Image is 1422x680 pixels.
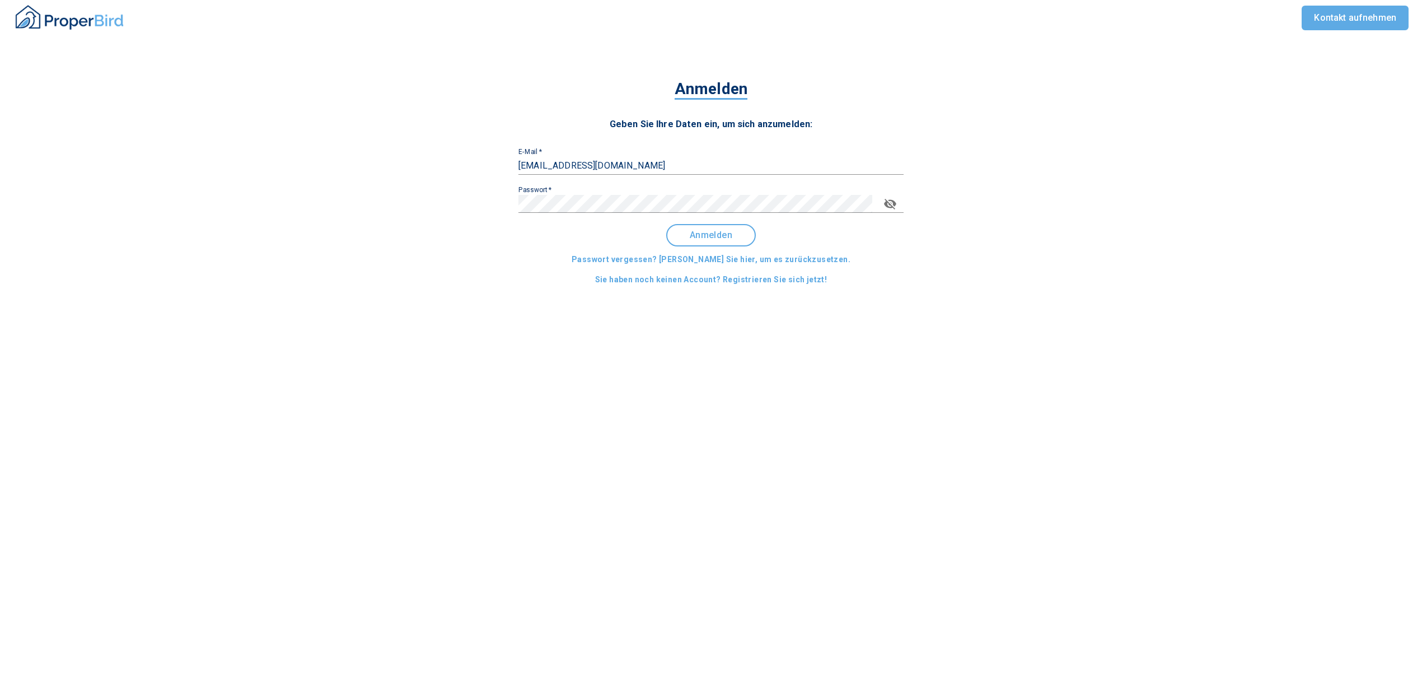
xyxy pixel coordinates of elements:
[518,187,552,193] label: Passwort
[1302,6,1409,30] a: Kontakt aufnehmen
[591,269,832,290] button: Sie haben noch keinen Account? Registrieren Sie sich jetzt!
[572,253,850,267] span: Passwort vergessen? [PERSON_NAME] Sie hier, um es zurückzusetzen.
[567,249,855,270] button: Passwort vergessen? [PERSON_NAME] Sie hier, um es zurückzusetzen.
[13,3,125,31] img: ProperBird Logo and Home Button
[676,230,746,240] span: Anmelden
[13,1,125,36] button: ProperBird Logo and Home Button
[675,80,747,100] span: Anmelden
[518,148,542,155] label: E-Mail
[666,224,756,246] button: Anmelden
[610,119,813,129] span: Geben Sie Ihre Daten ein, um sich anzumelden:
[595,273,827,287] span: Sie haben noch keinen Account? Registrieren Sie sich jetzt!
[877,190,904,217] button: toggle password visibility
[518,157,904,175] input: johndoe@example.com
